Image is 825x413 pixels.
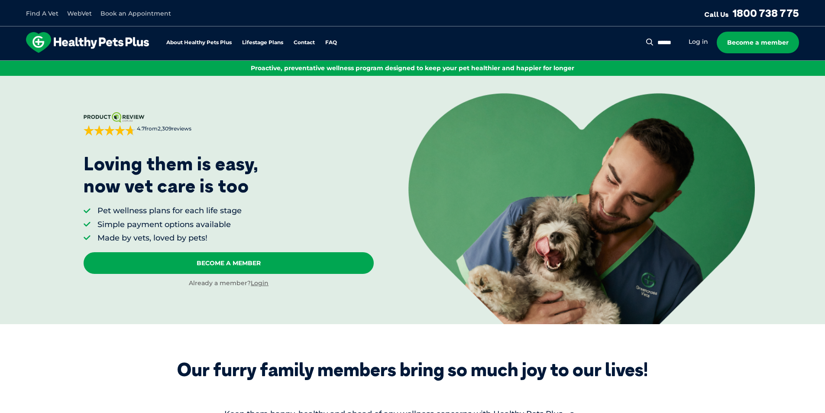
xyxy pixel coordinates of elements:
p: Loving them is easy, now vet care is too [84,153,259,197]
a: Contact [294,40,315,46]
div: 4.7 out of 5 stars [84,125,136,136]
span: 2,309 reviews [158,125,191,132]
button: Search [644,38,655,46]
a: Call Us1800 738 775 [704,7,799,20]
a: FAQ [325,40,337,46]
span: from [136,125,191,133]
a: Book an Appointment [100,10,171,17]
div: Already a member? [84,279,374,288]
a: Become a member [717,32,799,53]
img: hpp-logo [26,32,149,53]
img: <p>Loving them is easy, <br /> now vet care is too</p> [408,93,755,324]
a: About Healthy Pets Plus [166,40,232,46]
li: Made by vets, loved by pets! [97,233,242,244]
li: Pet wellness plans for each life stage [97,205,242,216]
a: 4.7from2,309reviews [84,112,374,136]
li: Simple payment options available [97,219,242,230]
a: Log in [689,38,708,46]
span: Proactive, preventative wellness program designed to keep your pet healthier and happier for longer [251,64,574,72]
div: Our furry family members bring so much joy to our lives! [177,359,648,380]
a: Login [251,279,269,287]
a: Become A Member [84,252,374,274]
a: Lifestage Plans [242,40,283,46]
a: WebVet [67,10,92,17]
span: Call Us [704,10,729,19]
strong: 4.7 [137,125,145,132]
a: Find A Vet [26,10,58,17]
